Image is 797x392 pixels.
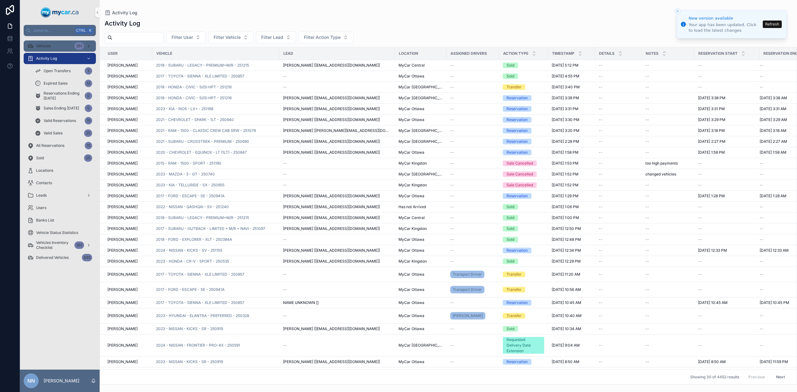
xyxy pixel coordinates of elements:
[552,106,591,111] a: [DATE] 3:31 PM
[763,21,782,28] button: Refresh
[398,85,443,90] span: MyCar [GEOGRAPHIC_DATA]
[503,171,544,177] a: Sale Cancelled
[552,85,591,90] a: [DATE] 3:40 PM
[398,128,443,133] span: MyCar [GEOGRAPHIC_DATA]
[645,128,691,133] a: --
[760,117,787,122] span: [DATE] 3:29 AM
[156,150,247,155] a: 2020 - CHEVROLET - EQUINOX - LT (1LT) - 250847
[698,63,756,68] a: --
[698,172,702,177] span: --
[552,85,580,90] span: [DATE] 3:40 PM
[283,150,391,155] a: [PERSON_NAME] [[EMAIL_ADDRESS][DOMAIN_NAME]]
[698,117,725,122] span: [DATE] 3:29 PM
[552,161,591,166] a: [DATE] 1:53 PM
[398,172,443,177] a: MyCar [GEOGRAPHIC_DATA]
[552,172,591,177] a: [DATE] 1:52 PM
[450,96,495,100] a: --
[552,117,591,122] a: [DATE] 3:30 PM
[450,106,454,111] span: --
[450,150,454,155] span: --
[105,10,137,16] a: Activity Log
[645,150,649,155] span: --
[599,117,638,122] a: --
[31,115,96,126] a: Valid Reservations15
[599,85,638,90] a: --
[283,96,380,100] span: [PERSON_NAME] [[EMAIL_ADDRESS][DOMAIN_NAME]]
[107,128,149,133] a: [PERSON_NAME]
[85,92,92,100] div: 0
[599,128,638,133] a: --
[156,63,276,68] a: 2018 - SUBARU - LEGACY - PREMIUM+M/R - 251215
[398,150,424,155] span: MyCar Ottawa
[450,139,454,144] span: --
[503,106,544,112] a: Reservation
[156,117,234,122] span: 2021 - CHEVROLET - SPARK - 1LT - 250940
[599,172,602,177] span: --
[552,74,579,79] span: [DATE] 4:55 PM
[41,7,79,17] img: App logo
[645,106,691,111] a: --
[645,161,691,166] a: too high payments
[698,172,756,177] a: --
[398,106,424,111] span: MyCar Ottawa
[450,85,495,90] a: --
[156,85,276,90] a: 2018 - HONDA - CIVIC - SI/SI HPT - 251216
[599,139,638,144] a: --
[107,172,149,177] a: [PERSON_NAME]
[31,65,96,77] a: Open Transfers5
[450,74,495,79] a: --
[599,161,602,166] span: --
[156,128,256,133] a: 2021 - RAM - 1500 - CLASSIC CREW CAB SRW - 251078
[599,63,638,68] a: --
[507,63,514,68] div: Sold
[760,139,787,144] span: [DATE] 2:27 AM
[156,139,249,144] a: 2021 - SUBARU - CROSSTREK - PREMIUM - 250690
[507,150,528,155] div: Reservation
[645,96,691,100] a: --
[107,85,149,90] a: [PERSON_NAME]
[36,143,64,148] span: All Reservations
[85,105,92,112] div: 0
[450,172,454,177] span: --
[156,74,276,79] a: 2017 - TOYOTA - SIENNA - XLE LIMITED - 250857
[84,154,92,162] div: 25
[552,96,579,100] span: [DATE] 3:39 PM
[450,161,495,166] a: --
[24,53,96,64] a: Activity Log
[552,63,578,68] span: [DATE] 5:12 PM
[503,63,544,68] a: Sold
[507,117,528,123] div: Reservation
[645,74,691,79] a: --
[156,63,249,68] a: 2018 - SUBARU - LEGACY - PREMIUM+M/R - 251215
[760,106,786,111] span: [DATE] 3:31 AM
[552,128,579,133] span: [DATE] 3:20 PM
[599,74,638,79] a: --
[450,139,495,144] a: --
[507,171,533,177] div: Sale Cancelled
[31,78,96,89] a: Expired Sales12
[283,161,391,166] a: --
[645,85,649,90] span: --
[398,74,443,79] a: MyCar Ottawa
[283,161,287,166] span: --
[156,85,232,90] a: 2018 - HONDA - CIVIC - SI/SI HPT - 251216
[85,142,92,149] div: 15
[698,106,756,111] a: [DATE] 3:31 PM
[107,85,138,90] span: [PERSON_NAME]
[283,128,391,133] span: [PERSON_NAME] [[PERSON_NAME][EMAIL_ADDRESS][DOMAIN_NAME]]
[450,128,454,133] span: --
[450,117,495,122] a: --
[107,139,149,144] a: [PERSON_NAME]
[107,106,138,111] span: [PERSON_NAME]
[599,74,602,79] span: --
[214,34,241,40] span: Filter Vehicle
[599,128,602,133] span: --
[698,117,756,122] a: [DATE] 3:29 PM
[760,74,763,79] span: --
[552,150,591,155] a: [DATE] 1:58 PM
[44,91,82,101] span: Reservations Ending [DATE]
